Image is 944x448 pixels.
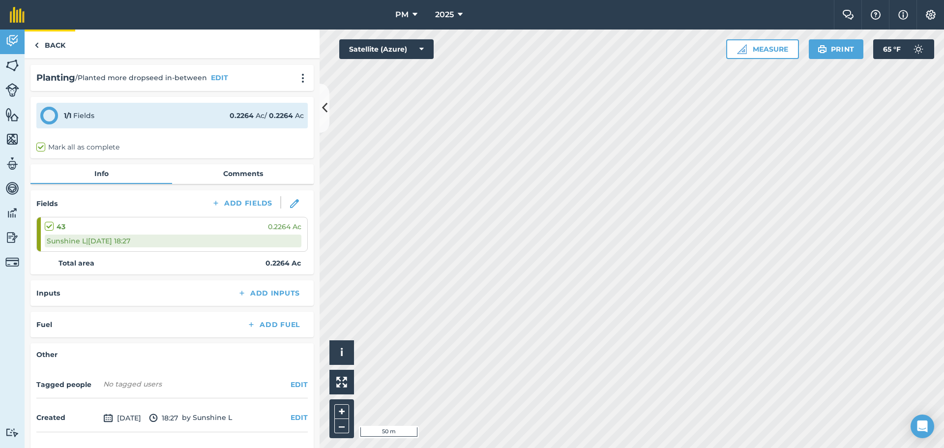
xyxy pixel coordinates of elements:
span: 2025 [435,9,454,21]
button: EDIT [211,72,228,83]
img: Ruler icon [737,44,747,54]
img: svg+xml;base64,PD94bWwgdmVyc2lvbj0iMS4wIiBlbmNvZGluZz0idXRmLTgiPz4KPCEtLSBHZW5lcmF0b3I6IEFkb2JlIE... [5,156,19,171]
img: svg+xml;base64,PHN2ZyB4bWxucz0iaHR0cDovL3d3dy53My5vcmcvMjAwMC9zdmciIHdpZHRoPSIxNyIgaGVpZ2h0PSIxNy... [898,9,908,21]
strong: 43 [57,221,65,232]
button: Add Inputs [230,286,308,300]
img: Four arrows, one pointing top left, one top right, one bottom right and the last bottom left [336,377,347,388]
span: [DATE] [103,412,141,424]
strong: 1 / 1 [64,111,71,120]
strong: 0.2264 Ac [265,258,301,269]
span: PM [395,9,409,21]
h4: Fields [36,198,58,209]
h4: Fuel [36,319,52,330]
img: fieldmargin Logo [10,7,25,23]
button: 65 °F [873,39,934,59]
img: A cog icon [925,10,937,20]
div: Sunshine L | [DATE] 18:27 [45,235,301,247]
label: Mark all as complete [36,142,119,152]
button: EDIT [291,412,308,423]
img: svg+xml;base64,PD94bWwgdmVyc2lvbj0iMS4wIiBlbmNvZGluZz0idXRmLTgiPz4KPCEtLSBHZW5lcmF0b3I6IEFkb2JlIE... [149,412,158,424]
img: svg+xml;base64,PD94bWwgdmVyc2lvbj0iMS4wIiBlbmNvZGluZz0idXRmLTgiPz4KPCEtLSBHZW5lcmF0b3I6IEFkb2JlIE... [5,206,19,220]
h4: Inputs [36,288,60,299]
img: svg+xml;base64,PHN2ZyB4bWxucz0iaHR0cDovL3d3dy53My5vcmcvMjAwMC9zdmciIHdpZHRoPSI1NiIgaGVpZ2h0PSI2MC... [5,132,19,147]
img: svg+xml;base64,PD94bWwgdmVyc2lvbj0iMS4wIiBlbmNvZGluZz0idXRmLTgiPz4KPCEtLSBHZW5lcmF0b3I6IEFkb2JlIE... [5,255,19,269]
button: Add Fields [204,196,280,210]
div: Ac / Ac [230,110,304,121]
strong: 0.2264 [230,111,254,120]
img: svg+xml;base64,PD94bWwgdmVyc2lvbj0iMS4wIiBlbmNvZGluZz0idXRmLTgiPz4KPCEtLSBHZW5lcmF0b3I6IEFkb2JlIE... [5,181,19,196]
img: svg+xml;base64,PHN2ZyB4bWxucz0iaHR0cDovL3d3dy53My5vcmcvMjAwMC9zdmciIHdpZHRoPSI1NiIgaGVpZ2h0PSI2MC... [5,58,19,73]
button: EDIT [291,379,308,390]
button: Print [809,39,864,59]
div: Fields [64,110,94,121]
span: 0.2264 Ac [268,221,301,232]
button: Measure [726,39,799,59]
button: – [334,419,349,433]
img: svg+xml;base64,PHN2ZyB4bWxucz0iaHR0cDovL3d3dy53My5vcmcvMjAwMC9zdmciIHdpZHRoPSI5IiBoZWlnaHQ9IjI0Ii... [34,39,39,51]
h4: Other [36,349,308,360]
div: by Sunshine L [36,404,308,432]
img: svg+xml;base64,PHN2ZyB4bWxucz0iaHR0cDovL3d3dy53My5vcmcvMjAwMC9zdmciIHdpZHRoPSI1NiIgaGVpZ2h0PSI2MC... [5,107,19,122]
img: svg+xml;base64,PHN2ZyB4bWxucz0iaHR0cDovL3d3dy53My5vcmcvMjAwMC9zdmciIHdpZHRoPSIyMCIgaGVpZ2h0PSIyNC... [297,73,309,83]
img: svg+xml;base64,PD94bWwgdmVyc2lvbj0iMS4wIiBlbmNvZGluZz0idXRmLTgiPz4KPCEtLSBHZW5lcmF0b3I6IEFkb2JlIE... [5,428,19,437]
h4: Created [36,412,99,423]
span: 18:27 [149,412,178,424]
span: i [340,346,343,358]
h4: Tagged people [36,379,99,390]
a: Info [30,164,172,183]
img: svg+xml;base64,PD94bWwgdmVyc2lvbj0iMS4wIiBlbmNvZGluZz0idXRmLTgiPz4KPCEtLSBHZW5lcmF0b3I6IEFkb2JlIE... [5,83,19,97]
img: svg+xml;base64,PHN2ZyB3aWR0aD0iMTgiIGhlaWdodD0iMTgiIHZpZXdCb3g9IjAgMCAxOCAxOCIgZmlsbD0ibm9uZSIgeG... [290,199,299,208]
img: svg+xml;base64,PD94bWwgdmVyc2lvbj0iMS4wIiBlbmNvZGluZz0idXRmLTgiPz4KPCEtLSBHZW5lcmF0b3I6IEFkb2JlIE... [5,230,19,245]
strong: Total area [59,258,94,269]
img: A question mark icon [870,10,882,20]
img: svg+xml;base64,PD94bWwgdmVyc2lvbj0iMS4wIiBlbmNvZGluZz0idXRmLTgiPz4KPCEtLSBHZW5lcmF0b3I6IEFkb2JlIE... [909,39,928,59]
strong: 0.2264 [269,111,293,120]
button: + [334,404,349,419]
img: Two speech bubbles overlapping with the left bubble in the forefront [842,10,854,20]
img: svg+xml;base64,PD94bWwgdmVyc2lvbj0iMS4wIiBlbmNvZGluZz0idXRmLTgiPz4KPCEtLSBHZW5lcmF0b3I6IEFkb2JlIE... [103,412,113,424]
img: svg+xml;base64,PD94bWwgdmVyc2lvbj0iMS4wIiBlbmNvZGluZz0idXRmLTgiPz4KPCEtLSBHZW5lcmF0b3I6IEFkb2JlIE... [5,33,19,48]
img: svg+xml;base64,PHN2ZyB4bWxucz0iaHR0cDovL3d3dy53My5vcmcvMjAwMC9zdmciIHdpZHRoPSIxOSIgaGVpZ2h0PSIyNC... [818,43,827,55]
div: Open Intercom Messenger [911,415,934,438]
button: Add Fuel [239,318,308,331]
span: 65 ° F [883,39,901,59]
span: No tagged users [103,379,162,389]
button: i [329,340,354,365]
a: Comments [172,164,314,183]
a: Back [25,30,75,59]
span: / Planted more dropseed in-between [75,72,207,83]
button: Satellite (Azure) [339,39,434,59]
h2: Planting [36,71,75,85]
